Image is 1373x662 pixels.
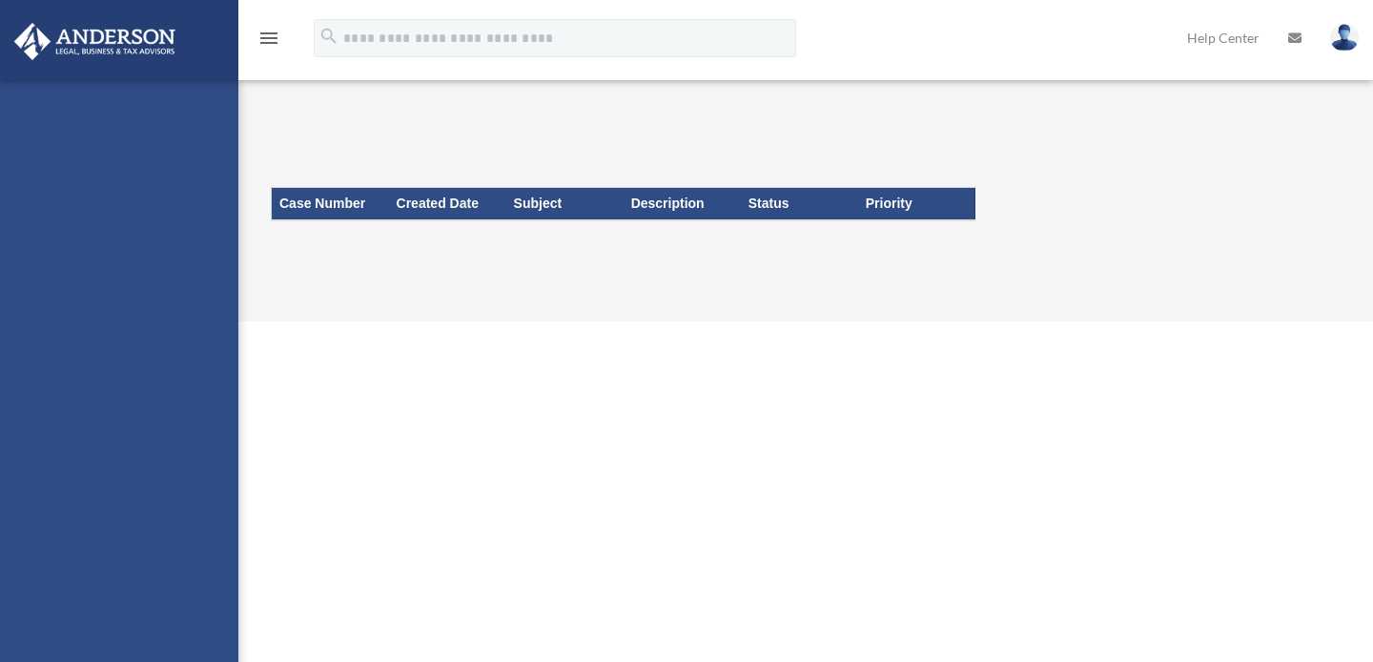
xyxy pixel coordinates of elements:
[389,188,506,220] th: Created Date
[858,188,975,220] th: Priority
[506,188,624,220] th: Subject
[257,27,280,50] i: menu
[318,26,339,47] i: search
[1330,24,1359,52] img: User Pic
[257,33,280,50] a: menu
[624,188,741,220] th: Description
[741,188,858,220] th: Status
[272,188,389,220] th: Case Number
[9,23,181,60] img: Anderson Advisors Platinum Portal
